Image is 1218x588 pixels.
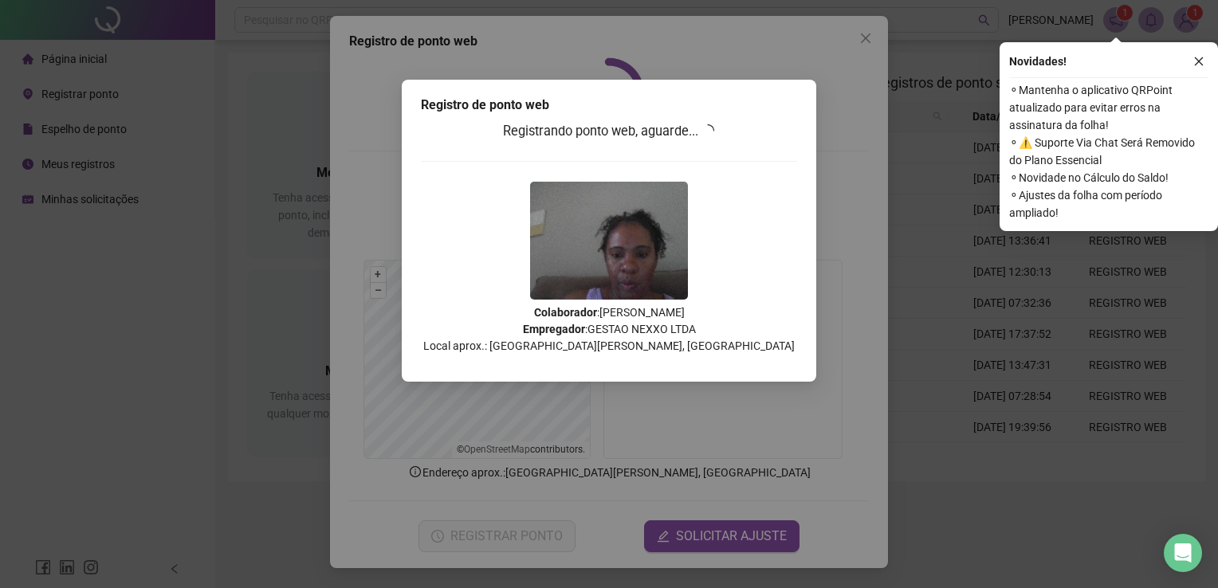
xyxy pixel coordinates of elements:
strong: Empregador [523,323,585,335]
strong: Colaborador [534,306,597,319]
span: loading [701,124,714,137]
span: ⚬ Mantenha o aplicativo QRPoint atualizado para evitar erros na assinatura da folha! [1009,81,1208,134]
div: Registro de ponto web [421,96,797,115]
div: Open Intercom Messenger [1164,534,1202,572]
span: Novidades ! [1009,53,1067,70]
span: close [1193,56,1204,67]
span: ⚬ Novidade no Cálculo do Saldo! [1009,169,1208,186]
p: : [PERSON_NAME] : GESTAO NEXXO LTDA Local aprox.: [GEOGRAPHIC_DATA][PERSON_NAME], [GEOGRAPHIC_DATA] [421,304,797,355]
span: ⚬ Ajustes da folha com período ampliado! [1009,186,1208,221]
span: ⚬ ⚠️ Suporte Via Chat Será Removido do Plano Essencial [1009,134,1208,169]
h3: Registrando ponto web, aguarde... [421,121,797,142]
img: 9k= [530,182,688,300]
